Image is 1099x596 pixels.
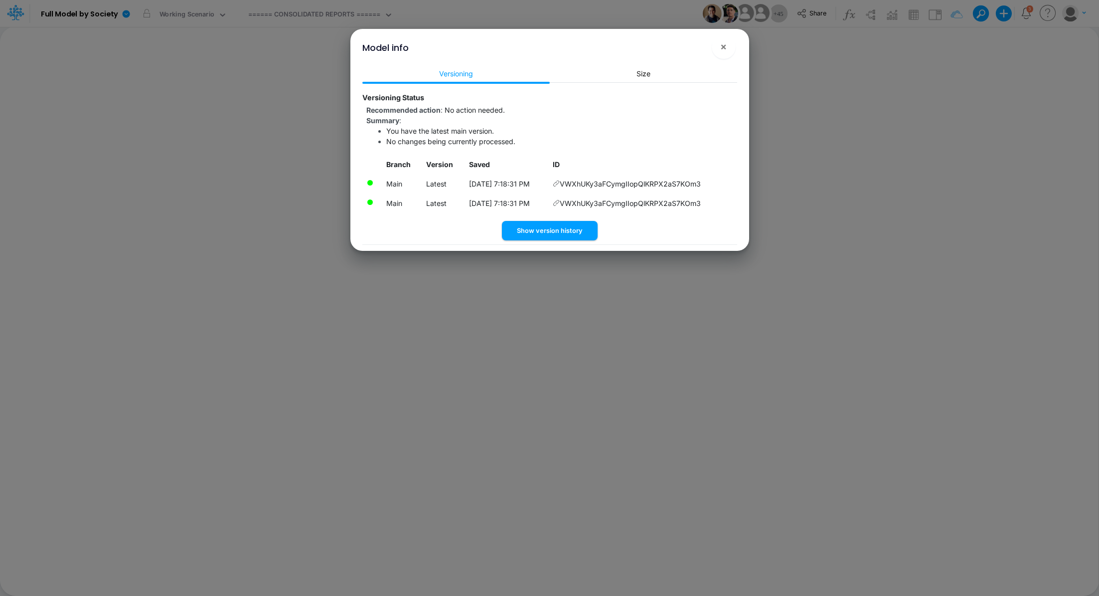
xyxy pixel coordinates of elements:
[362,64,550,83] a: Versioning
[366,115,737,126] div: :
[366,179,374,187] div: The changes in this model version have been processed into the latest main version
[366,116,399,125] strong: Summary
[465,155,548,175] th: Local date/time when this version was saved
[560,179,701,189] span: VWXhUKy3aFCymgIIopQlKRPX2aS7KOm3
[382,174,422,194] td: Model version currently loaded
[362,93,424,102] strong: Versioning Status
[362,41,409,54] div: Model info
[386,137,515,146] span: No changes being currently processed.
[720,40,727,52] span: ×
[422,174,465,194] td: Latest
[366,106,441,114] strong: Recommended action
[445,106,505,114] span: No action needed.
[502,221,598,240] button: Show version history
[548,194,737,213] td: VWXhUKy3aFCymgIIopQlKRPX2aS7KOm3
[382,155,422,175] th: Branch
[712,35,736,59] button: Close
[553,179,560,189] span: Copy hyperlink to this version of the model
[386,127,494,135] span: You have the latest main version.
[548,155,737,175] th: ID
[366,199,374,206] div: There are no pending changes currently being processed
[422,194,465,213] td: Latest
[553,198,560,208] span: Copy hyperlink to this version of the model
[422,155,465,175] th: Version
[382,194,422,213] td: Latest merged version
[465,174,548,194] td: Local date/time when this version was saved
[366,106,505,114] span: :
[465,194,548,213] td: Local date/time when this version was saved
[550,64,737,83] a: Size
